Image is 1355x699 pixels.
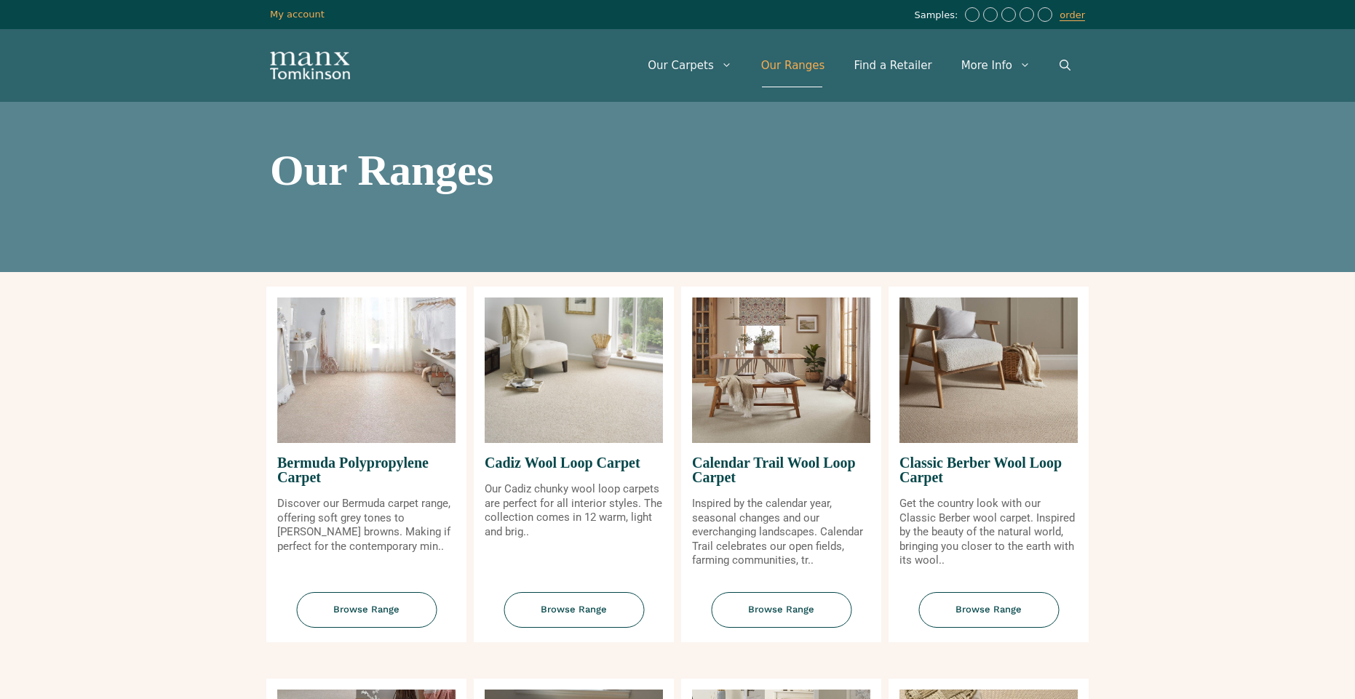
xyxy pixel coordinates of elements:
[918,592,1059,628] span: Browse Range
[1060,9,1085,21] a: order
[889,592,1089,642] a: Browse Range
[839,44,946,87] a: Find a Retailer
[681,592,881,642] a: Browse Range
[947,44,1045,87] a: More Info
[692,297,870,443] img: Calendar Trail Wool Loop Carpet
[504,592,644,628] span: Browse Range
[899,443,1078,497] span: Classic Berber Wool Loop Carpet
[277,297,456,443] img: Bermuda Polypropylene Carpet
[899,297,1078,443] img: Classic Berber Wool Loop Carpet
[277,443,456,497] span: Bermuda Polypropylene Carpet
[899,497,1078,568] p: Get the country look with our Classic Berber wool carpet. Inspired by the beauty of the natural w...
[692,497,870,568] p: Inspired by the calendar year, seasonal changes and our everchanging landscapes. Calendar Trail c...
[633,44,747,87] a: Our Carpets
[270,9,325,20] a: My account
[474,592,674,642] a: Browse Range
[485,443,663,482] span: Cadiz Wool Loop Carpet
[277,497,456,554] p: Discover our Bermuda carpet range, offering soft grey tones to [PERSON_NAME] browns. Making if pe...
[914,9,961,22] span: Samples:
[270,52,350,79] img: Manx Tomkinson
[266,592,466,642] a: Browse Range
[270,148,1085,192] h1: Our Ranges
[485,297,663,443] img: Cadiz Wool Loop Carpet
[1045,44,1085,87] a: Open Search Bar
[711,592,851,628] span: Browse Range
[485,482,663,539] p: Our Cadiz chunky wool loop carpets are perfect for all interior styles. The collection comes in 1...
[692,443,870,497] span: Calendar Trail Wool Loop Carpet
[296,592,437,628] span: Browse Range
[633,44,1085,87] nav: Primary
[747,44,840,87] a: Our Ranges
